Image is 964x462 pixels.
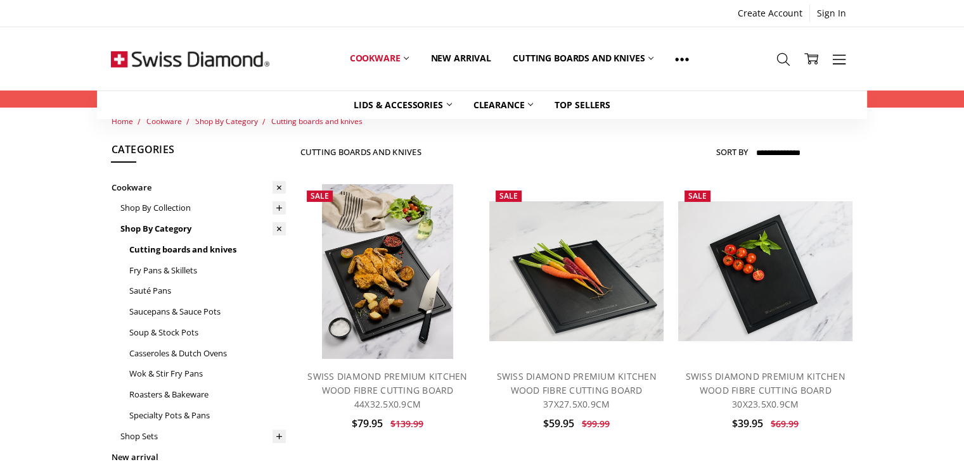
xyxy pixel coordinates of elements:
[129,280,286,301] a: Sauté Pans
[420,30,501,87] a: New arrival
[307,370,467,411] a: SWISS DIAMOND PREMIUM KITCHEN WOOD FIBRE CUTTING BOARD 44X32.5X0.9CM
[129,301,286,322] a: Saucepans & Sauce Pots
[502,30,665,87] a: Cutting boards and knives
[129,322,286,343] a: Soup & Stock Pots
[678,201,853,341] img: SWISS DIAMOND PREMIUM KITCHEN WOOD FIBRE CUTTING BOARD 30X23.5X0.9CM
[686,370,845,411] a: SWISS DIAMOND PREMIUM KITCHEN WOOD FIBRE CUTTING BOARD 30X23.5X0.9CM
[120,218,286,239] a: Shop By Category
[499,190,518,201] span: Sale
[129,239,286,260] a: Cutting boards and knives
[146,116,181,127] a: Cookware
[688,190,707,201] span: Sale
[716,142,748,162] label: Sort By
[489,184,664,359] a: SWISS DIAMOND PREMIUM KITCHEN WOOD FIBRE CUTTING BOARD 37X27.5X0.9CM
[120,197,286,218] a: Shop By Collection
[129,343,286,364] a: Casseroles & Dutch Ovens
[678,184,853,359] a: SWISS DIAMOND PREMIUM KITCHEN WOOD FIBRE CUTTING BOARD 30X23.5X0.9CM
[129,384,286,405] a: Roasters & Bakeware
[129,363,286,384] a: Wok & Stir Fry Pans
[732,416,763,430] span: $39.95
[543,416,574,430] span: $59.95
[111,177,286,198] a: Cookware
[195,116,257,127] a: Shop By Category
[339,30,420,87] a: Cookware
[731,4,809,22] a: Create Account
[390,418,423,430] span: $139.99
[810,4,853,22] a: Sign In
[664,30,700,87] a: Show All
[129,405,286,426] a: Specialty Pots & Pans
[496,370,656,411] a: SWISS DIAMOND PREMIUM KITCHEN WOOD FIBRE CUTTING BOARD 37X27.5X0.9CM
[300,184,475,359] a: SWISS DIAMOND PREMIUM KITCHEN WOOD FIBRE CUTTING BOARD 44X32.5X0.9CM
[111,116,132,127] a: Home
[271,116,362,127] a: Cutting boards and knives
[300,147,421,157] h1: Cutting boards and knives
[311,190,329,201] span: Sale
[489,201,664,341] img: SWISS DIAMOND PREMIUM KITCHEN WOOD FIBRE CUTTING BOARD 37X27.5X0.9CM
[352,416,383,430] span: $79.95
[129,260,286,281] a: Fry Pans & Skillets
[120,426,286,447] a: Shop Sets
[322,184,453,359] img: SWISS DIAMOND PREMIUM KITCHEN WOOD FIBRE CUTTING BOARD 44X32.5X0.9CM
[111,142,286,163] h5: Categories
[771,418,799,430] span: $69.99
[111,27,269,91] img: Free Shipping On Every Order
[582,418,610,430] span: $99.99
